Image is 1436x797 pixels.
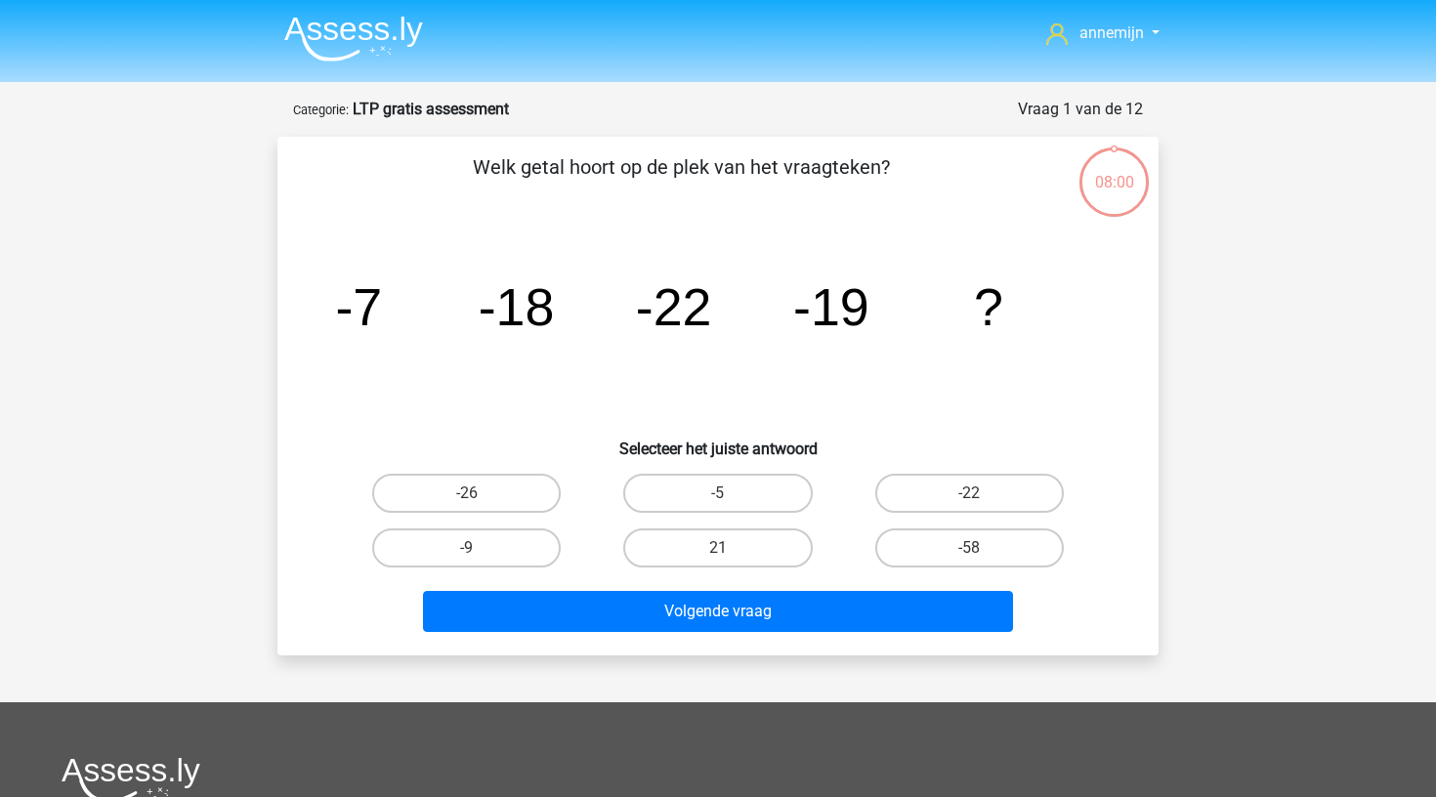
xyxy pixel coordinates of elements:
[1077,146,1151,194] div: 08:00
[353,100,509,118] strong: LTP gratis assessment
[372,474,561,513] label: -26
[636,277,712,336] tspan: -22
[284,16,423,62] img: Assessly
[309,424,1127,458] h6: Selecteer het juiste antwoord
[335,277,382,336] tspan: -7
[372,528,561,567] label: -9
[793,277,869,336] tspan: -19
[423,591,1014,632] button: Volgende vraag
[875,528,1064,567] label: -58
[974,277,1003,336] tspan: ?
[479,277,555,336] tspan: -18
[1018,98,1143,121] div: Vraag 1 van de 12
[875,474,1064,513] label: -22
[1079,23,1144,42] span: annemijn
[623,528,812,567] label: 21
[293,103,349,117] small: Categorie:
[623,474,812,513] label: -5
[1038,21,1167,45] a: annemijn
[309,152,1054,211] p: Welk getal hoort op de plek van het vraagteken?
